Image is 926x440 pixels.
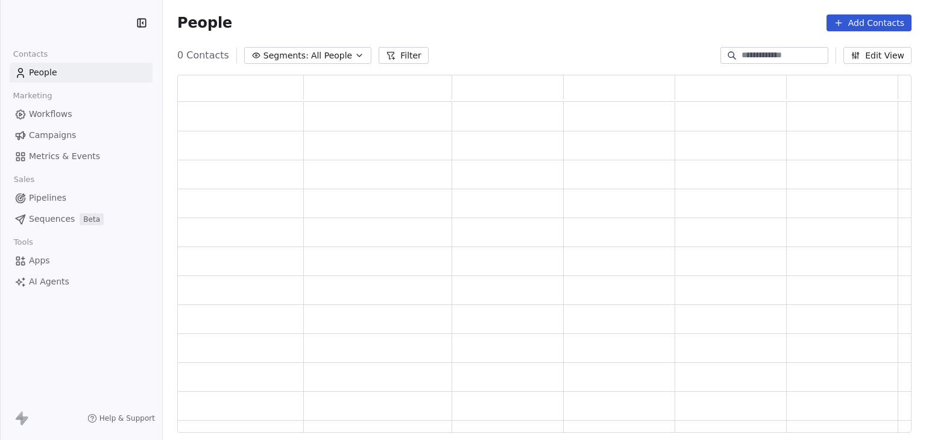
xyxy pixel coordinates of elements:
[10,251,153,271] a: Apps
[263,49,309,62] span: Segments:
[827,14,912,31] button: Add Contacts
[10,188,153,208] a: Pipelines
[29,150,100,163] span: Metrics & Events
[29,66,57,79] span: People
[843,47,912,64] button: Edit View
[8,87,57,105] span: Marketing
[80,213,104,225] span: Beta
[29,254,50,267] span: Apps
[10,125,153,145] a: Campaigns
[29,213,75,225] span: Sequences
[177,14,232,32] span: People
[29,192,66,204] span: Pipelines
[29,108,72,121] span: Workflows
[379,47,429,64] button: Filter
[29,275,69,288] span: AI Agents
[10,104,153,124] a: Workflows
[311,49,352,62] span: All People
[10,272,153,292] a: AI Agents
[177,48,229,63] span: 0 Contacts
[10,146,153,166] a: Metrics & Events
[8,45,53,63] span: Contacts
[8,171,40,189] span: Sales
[99,413,155,423] span: Help & Support
[10,63,153,83] a: People
[29,129,76,142] span: Campaigns
[10,209,153,229] a: SequencesBeta
[8,233,38,251] span: Tools
[87,413,155,423] a: Help & Support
